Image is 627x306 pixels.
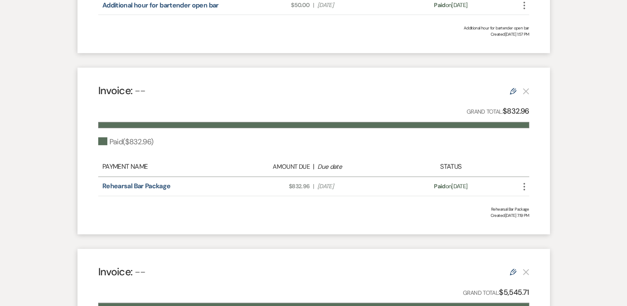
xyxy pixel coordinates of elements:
[98,136,154,148] div: Paid ( $832.96 )
[102,182,171,190] a: Rehearsal Bar Package
[102,1,219,10] a: Additional hour for bartender open bar
[135,84,146,97] span: --
[503,106,529,116] strong: $832.96
[434,182,445,190] span: Paid
[98,206,529,212] div: Rehearsal Bar Package
[98,265,146,279] h4: Invoice:
[229,162,398,172] div: |
[135,265,146,279] span: --
[102,162,229,172] div: Payment Name
[398,182,504,191] div: on [DATE]
[523,87,529,95] button: This payment plan cannot be deleted because it contains links that have been paid through Weven’s...
[98,212,529,219] span: Created: [DATE] 7:19 PM
[98,25,529,31] div: Additional hour for bartender open bar
[233,182,310,191] span: $832.96
[317,182,394,191] span: [DATE]
[398,162,504,172] div: Status
[233,162,310,172] div: Amount Due
[317,1,394,10] span: [DATE]
[434,1,445,9] span: Paid
[233,1,310,10] span: $50.00
[467,105,529,117] p: Grand Total:
[313,182,314,191] span: |
[98,31,529,37] span: Created: [DATE] 1:57 PM
[398,1,504,10] div: on [DATE]
[317,162,394,172] div: Due date
[523,268,529,275] button: This payment plan cannot be deleted because it contains links that have been paid through Weven’s...
[313,1,314,10] span: |
[463,287,529,299] p: Grand Total:
[499,287,529,297] strong: $5,545.71
[98,83,146,98] h4: Invoice:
